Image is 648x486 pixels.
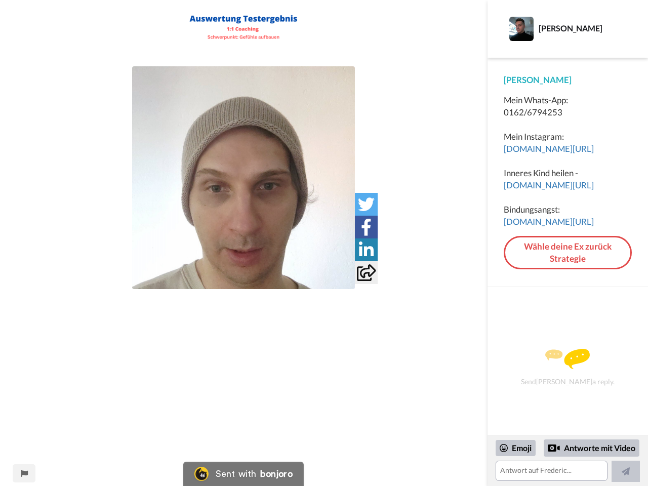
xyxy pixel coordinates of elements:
[509,17,534,41] img: Profile Image
[504,143,594,154] a: [DOMAIN_NAME][URL]
[504,94,632,228] div: Mein Whats-App: 0162/6794253 Mein Instagram: Inneres Kind heilen - Bindungsangst:
[504,180,594,190] a: [DOMAIN_NAME][URL]
[504,74,632,86] div: [PERSON_NAME]
[183,462,304,486] a: Bonjoro LogoSent withbonjoro
[188,13,299,46] img: efb5a9ef-ccf7-402d-8d1b-701b0553f934
[216,469,256,478] div: Sent with
[501,305,634,430] div: Send [PERSON_NAME] a reply.
[132,66,355,289] img: 890d3af9-025f-4d84-8452-10713bfc40d3-thumb.jpg
[496,440,536,456] div: Emoji
[194,467,209,481] img: Bonjoro Logo
[539,23,631,33] div: [PERSON_NAME]
[260,469,293,478] div: bonjoro
[548,442,560,454] div: Reply by Video
[504,236,632,270] a: Wähle deine Ex zurück Strategie
[504,216,594,227] a: [DOMAIN_NAME][URL]
[545,349,590,369] img: message.svg
[544,439,639,457] div: Antworte mit Video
